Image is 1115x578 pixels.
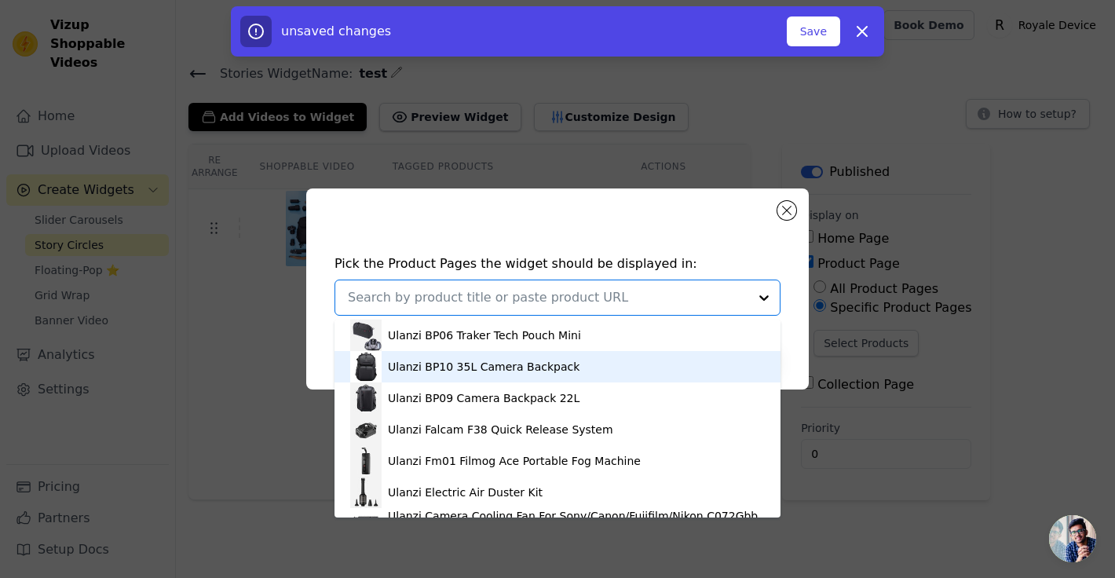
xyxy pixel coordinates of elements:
div: Ulanzi Fm01 Filmog Ace Portable Fog Machine [388,453,641,469]
div: Ulanzi BP06 Traker Tech Pouch Mini [388,327,581,343]
img: product thumbnail [350,508,382,540]
img: product thumbnail [350,320,382,351]
div: Ulanzi Electric Air Duster Kit [388,485,543,500]
div: Ulanzi BP10 35L Camera Backpack [388,359,579,375]
img: product thumbnail [350,477,382,508]
div: Ulanzi BP09 Camera Backpack 22L [388,390,579,406]
button: Close modal [777,201,796,220]
img: product thumbnail [350,414,382,445]
input: Search by product title or paste product URL [348,288,748,307]
a: Open chat [1049,515,1096,562]
div: Ulanzi Camera Cooling Fan For Sony/Canon/Fujifilm/Nikon C072Gbb2 | Upgrade [388,508,765,540]
h4: Pick the Product Pages the widget should be displayed in: [334,254,780,273]
div: Ulanzi Falcam F38 Quick Release System [388,422,613,437]
span: unsaved changes [281,24,391,38]
img: product thumbnail [350,445,382,477]
button: Save [787,16,840,46]
img: product thumbnail [350,351,382,382]
img: product thumbnail [350,382,382,414]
